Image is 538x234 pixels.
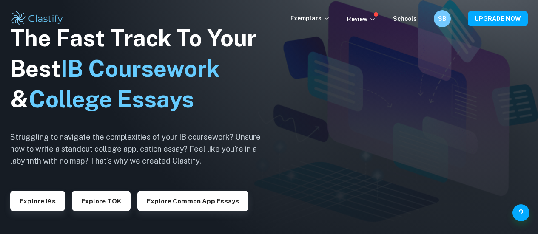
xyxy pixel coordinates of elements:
[512,204,529,221] button: Help and Feedback
[290,14,330,23] p: Exemplars
[10,191,65,211] button: Explore IAs
[10,10,64,27] img: Clastify logo
[10,131,274,167] h6: Struggling to navigate the complexities of your IB coursework? Unsure how to write a standout col...
[137,191,248,211] button: Explore Common App essays
[72,191,131,211] button: Explore TOK
[10,23,274,115] h1: The Fast Track To Your Best &
[28,86,194,113] span: College Essays
[393,15,417,22] a: Schools
[137,197,248,205] a: Explore Common App essays
[347,14,376,24] p: Review
[61,55,220,82] span: IB Coursework
[10,197,65,205] a: Explore IAs
[434,10,451,27] button: SB
[438,14,447,23] h6: SB
[468,11,528,26] button: UPGRADE NOW
[72,197,131,205] a: Explore TOK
